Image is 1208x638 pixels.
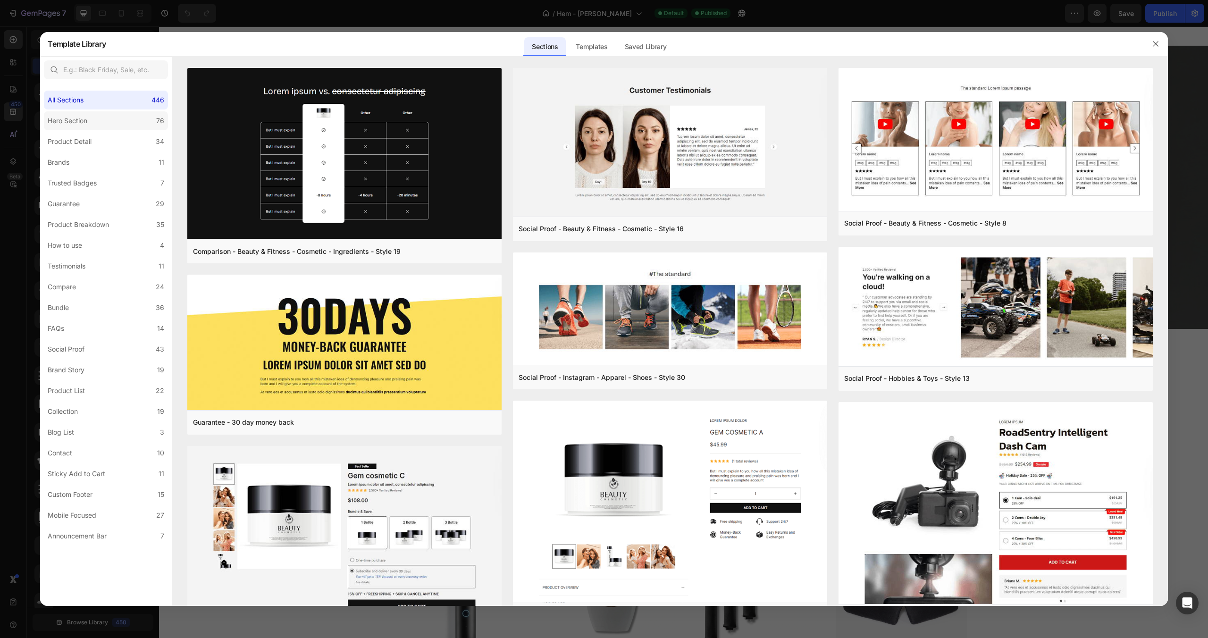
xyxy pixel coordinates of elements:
[48,344,84,355] div: Social Proof
[160,530,164,542] div: 7
[156,385,164,396] div: 22
[48,510,96,521] div: Mobile Focused
[156,302,164,313] div: 36
[242,498,373,629] a: SwiftStyle Pro - Trådlös & Portabel Hårstyler
[48,406,78,417] div: Collection
[159,157,164,168] div: 11
[157,364,164,376] div: 19
[151,94,164,106] div: 446
[156,281,164,293] div: 24
[524,37,565,56] div: Sections
[48,489,92,500] div: Custom Footer
[156,136,164,147] div: 34
[156,219,164,230] div: 35
[556,196,590,206] p: FASHION
[48,157,69,168] div: Brands
[839,68,1153,213] img: sp8.png
[532,191,615,212] a: FASHION
[1176,592,1199,614] div: Open Intercom Messenger
[48,260,85,272] div: Testimonials
[193,246,401,257] div: Comparison - Beauty & Fitness - Cosmetic - Ingredients - Style 19
[48,447,72,459] div: Contact
[390,104,659,138] h2: Skönhet, stil och kvalitet – allt du behöver på ett ställe!
[156,198,164,210] div: 29
[48,240,82,251] div: How to use
[617,37,674,56] div: Saved Library
[48,302,69,313] div: Bundle
[844,373,970,384] div: Social Proof - Hobbies & Toys - Style 13
[533,340,613,382] img: Alt Image
[48,115,87,126] div: Hero Section
[156,510,164,521] div: 27
[339,340,419,376] img: Alt Image
[243,340,323,376] img: Alt Image
[48,177,97,189] div: Trusted Badges
[386,498,518,629] a: HairLess IPL - Permanent hårborttagning
[156,115,164,126] div: 76
[519,223,684,235] div: Social Proof - Beauty & Fitness - Cosmetic - Style 16
[160,240,164,251] div: 4
[157,406,164,417] div: 19
[48,219,109,230] div: Product Breakdown
[839,247,1153,368] img: sp13.png
[48,323,64,334] div: FAQs
[242,457,808,475] h2: Utforska våra bästsäljande produkter
[48,281,76,293] div: Compare
[432,191,517,212] a: PRODUKTER
[519,372,685,383] div: Social Proof - Instagram - Apparel - Shoes - Style 30
[48,136,92,147] div: Product Detail
[48,530,107,542] div: Announcement Bar
[451,196,498,206] p: PRODUKTER
[629,340,710,382] img: Alt Image
[677,498,808,629] a: Silken Night - Premium sovmask i mullbärsilke
[158,489,164,500] div: 15
[513,252,827,367] img: sp30.png
[48,32,106,56] h2: Template Library
[48,364,84,376] div: Brand Story
[436,340,516,376] img: Alt Image
[187,275,502,411] img: g30.png
[159,260,164,272] div: 11
[726,340,806,382] img: Alt Image
[156,344,164,355] div: 43
[160,427,164,438] div: 3
[159,468,164,479] div: 11
[532,498,663,629] a: Heatless LuxeCurls - Få salongslockar utan värme
[391,144,658,178] p: Välkommen till Zeryna Beauty – där vi kombinerar kvalitet, hållbarhet och elegans i varje produkt...
[157,323,164,334] div: 14
[160,177,164,189] div: 7
[48,468,105,479] div: Sticky Add to Cart
[48,198,80,210] div: Guarantee
[157,447,164,459] div: 10
[193,417,294,428] div: Guarantee - 30 day money back
[844,218,1007,229] div: Social Proof - Beauty & Fitness - Cosmetic - Style 8
[48,427,74,438] div: Blog List
[187,68,502,241] img: c19.png
[513,68,827,218] img: sp16.png
[48,94,84,106] div: All Sections
[48,385,85,396] div: Product List
[568,37,615,56] div: Templates
[44,60,168,79] input: E.g.: Black Friday, Sale, etc.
